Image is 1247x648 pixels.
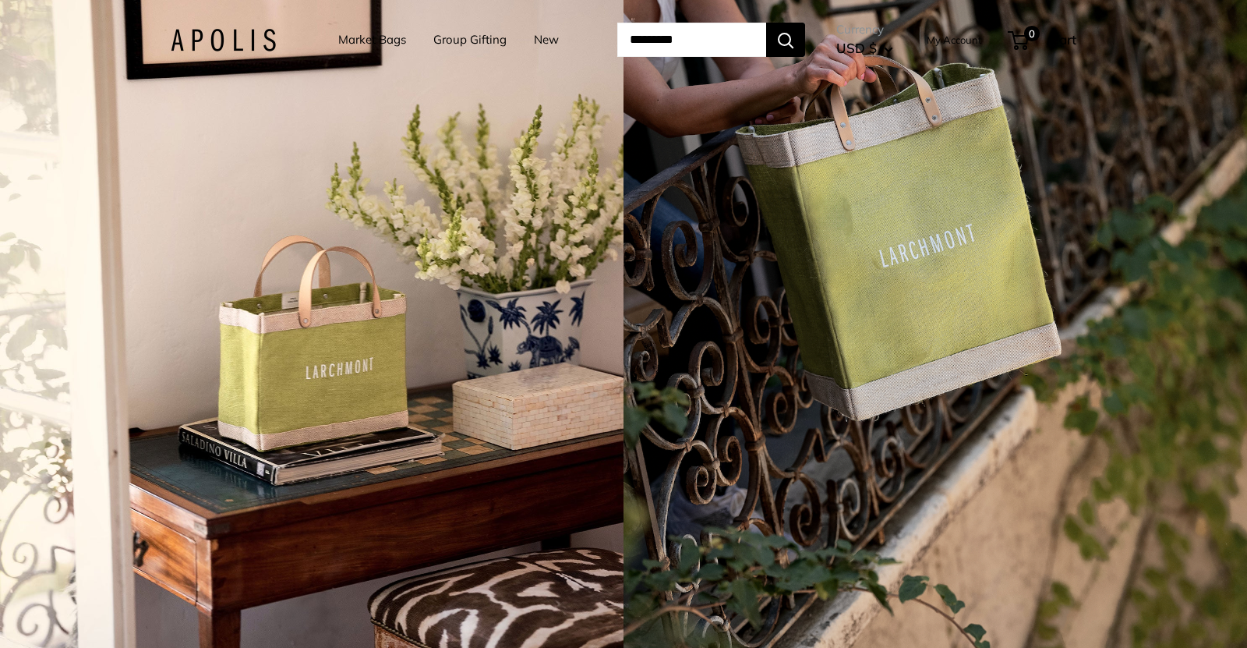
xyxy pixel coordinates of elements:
a: Group Gifting [433,29,507,51]
a: My Account [927,30,982,49]
a: New [534,29,559,51]
a: Market Bags [338,29,406,51]
span: Currency [836,19,893,41]
a: 0 Cart [1009,27,1076,52]
input: Search... [617,23,766,57]
button: Search [766,23,805,57]
span: USD $ [836,40,877,56]
span: Cart [1050,31,1076,48]
span: 0 [1024,26,1040,41]
img: Apolis [171,29,276,51]
button: USD $ [836,36,893,61]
